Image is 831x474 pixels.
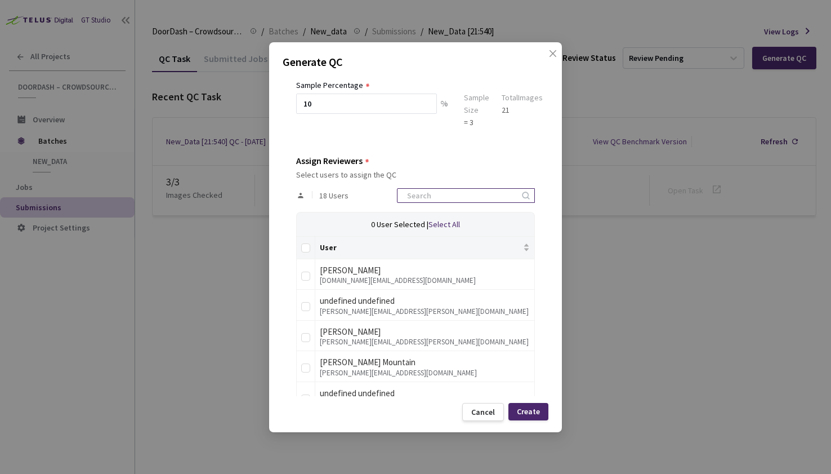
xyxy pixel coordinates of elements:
div: undefined undefined [320,387,530,400]
div: [PERSON_NAME][EMAIL_ADDRESS][PERSON_NAME][DOMAIN_NAME] [320,308,530,316]
th: User [315,237,535,259]
div: Select users to assign the QC [296,170,535,179]
input: Search [400,189,520,202]
span: 18 Users [319,191,349,200]
div: undefined undefined [320,294,530,308]
div: [DOMAIN_NAME][EMAIL_ADDRESS][DOMAIN_NAME] [320,277,530,285]
div: Cancel [471,407,495,417]
input: e.g. 10 [296,94,437,114]
span: Select All [428,219,460,229]
div: [PERSON_NAME] Mountain [320,356,530,369]
div: % [437,94,452,129]
div: 21 [502,104,543,116]
div: Assign Reviewers [296,156,363,166]
span: User [320,243,521,252]
div: [PERSON_NAME][EMAIL_ADDRESS][DOMAIN_NAME] [320,369,530,377]
div: Sample Size [464,91,489,116]
button: Close [537,49,555,67]
span: 0 User Selected | [371,219,428,229]
div: Sample Percentage [296,79,363,91]
p: Generate QC [283,54,548,70]
span: close [548,49,557,81]
div: Total Images [502,91,543,104]
div: [PERSON_NAME] [320,325,530,339]
div: = 3 [464,116,489,129]
div: [PERSON_NAME] [320,264,530,277]
div: [PERSON_NAME][EMAIL_ADDRESS][PERSON_NAME][DOMAIN_NAME] [320,338,530,346]
div: Create [517,407,540,416]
